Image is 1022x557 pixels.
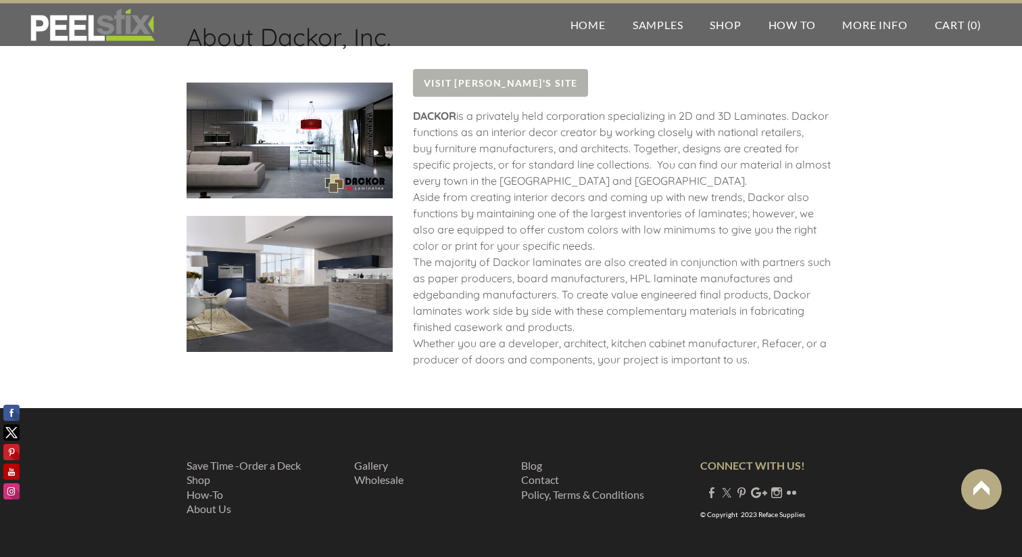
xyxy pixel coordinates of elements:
[771,486,782,499] a: Instagram
[700,510,805,518] font: © Copyright 2023 Reface Supplies
[700,459,805,472] strong: CONNECT WITH US!
[354,459,404,487] font: ​
[521,459,542,472] a: Blog
[187,459,301,472] a: Save Time -Order a Deck
[354,473,404,486] a: ​Wholesale
[736,486,747,499] a: Pinterest
[755,3,829,46] a: How To
[187,502,231,515] a: About Us
[619,3,697,46] a: Samples
[27,8,157,42] img: REFACE SUPPLIES
[187,488,223,501] a: How-To
[706,486,717,499] a: Facebook
[751,486,767,499] a: Plus
[521,488,644,501] a: Policy, Terms & Conditions
[413,109,456,122] strong: DACKOR
[696,3,754,46] a: Shop
[557,3,619,46] a: Home
[187,83,393,199] img: Picture
[187,473,210,486] a: Shop
[921,3,995,46] a: Cart (0)
[413,69,588,97] a: Visit [PERSON_NAME]'s Site
[354,459,388,472] a: Gallery​
[187,216,393,351] img: Picture
[521,473,559,486] a: Contact
[971,18,977,31] span: 0
[829,3,921,46] a: More Info
[413,108,835,381] div: is a privately held corporation specializing in 2D and 3D Laminates. Dackor functions as an inter...
[721,486,732,499] a: Twitter
[786,486,797,499] a: Flickr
